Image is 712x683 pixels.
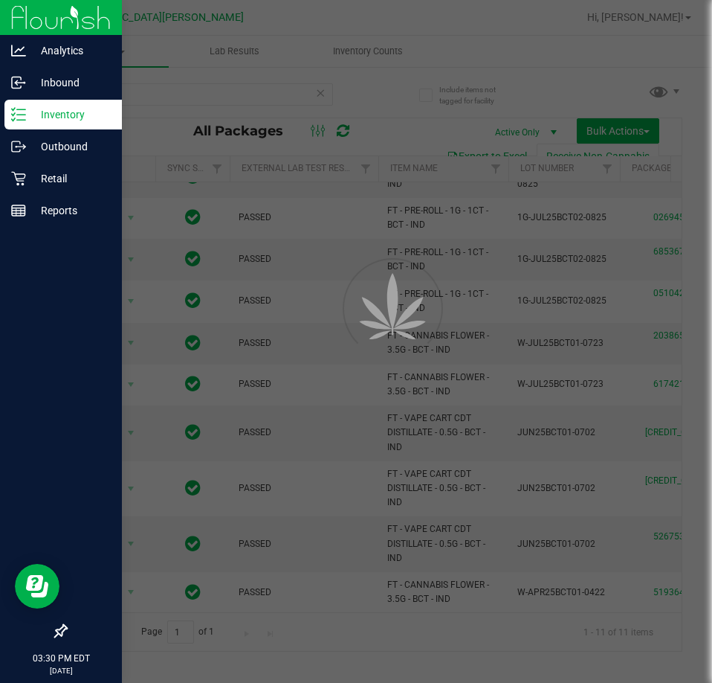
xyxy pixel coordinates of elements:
p: [DATE] [7,665,115,676]
p: Outbound [26,138,115,155]
p: 03:30 PM EDT [7,652,115,665]
p: Reports [26,202,115,219]
inline-svg: Outbound [11,139,26,154]
p: Inbound [26,74,115,92]
p: Analytics [26,42,115,60]
inline-svg: Reports [11,203,26,218]
p: Retail [26,170,115,187]
inline-svg: Retail [11,171,26,186]
inline-svg: Analytics [11,43,26,58]
inline-svg: Inventory [11,107,26,122]
iframe: Resource center [15,564,59,609]
p: Inventory [26,106,115,124]
inline-svg: Inbound [11,75,26,90]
